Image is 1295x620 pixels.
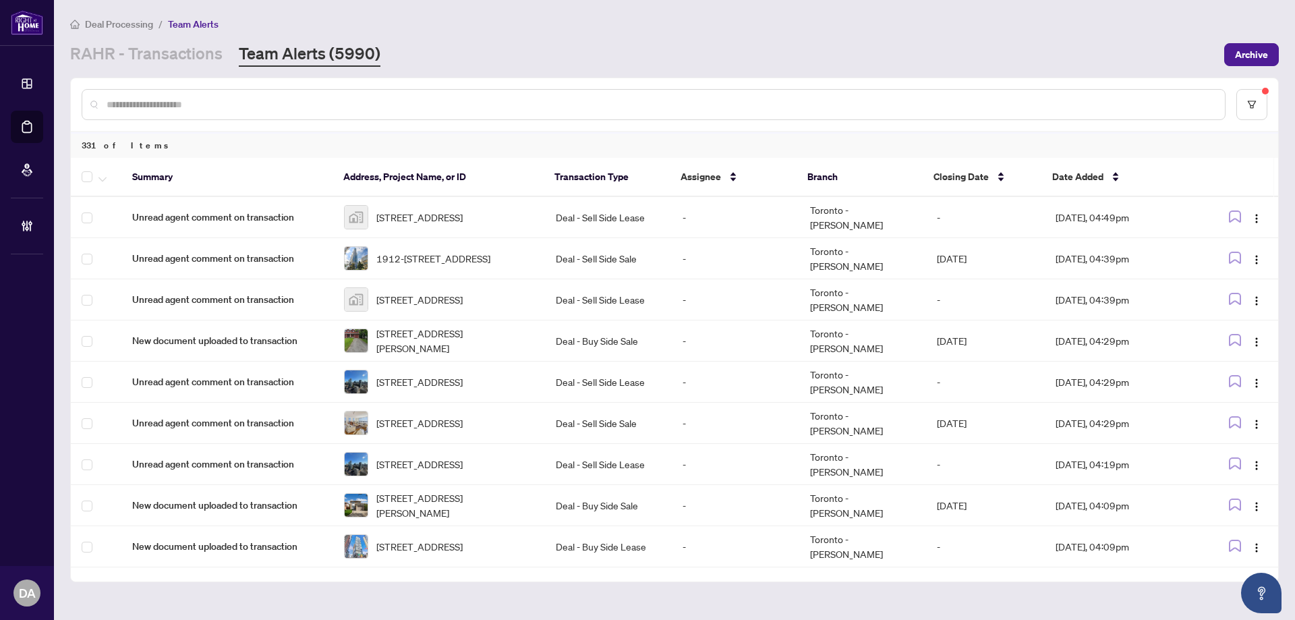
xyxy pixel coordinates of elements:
span: Unread agent comment on transaction [132,292,322,307]
span: Unread agent comment on transaction [132,210,322,225]
td: [DATE] [926,238,1045,279]
td: Deal - Buy Side Sale [545,485,672,526]
td: - [672,279,799,320]
td: - [926,362,1045,403]
button: Logo [1246,536,1267,557]
span: Team Alerts [168,18,219,30]
span: home [70,20,80,29]
span: New document uploaded to transaction [132,333,322,348]
img: Logo [1251,542,1262,553]
span: 1912-[STREET_ADDRESS] [376,251,490,266]
img: thumbnail-img [345,288,368,311]
td: Toronto - [PERSON_NAME] [799,526,926,567]
span: Date Added [1052,169,1103,184]
th: Date Added [1041,158,1193,197]
img: logo [11,10,43,35]
img: thumbnail-img [345,453,368,476]
td: [DATE], 04:19pm [1045,444,1197,485]
span: DA [19,584,36,602]
span: New document uploaded to transaction [132,539,322,554]
span: filter [1247,100,1257,109]
th: Summary [121,158,333,197]
span: [STREET_ADDRESS] [376,210,463,225]
td: Toronto - [PERSON_NAME] [799,197,926,238]
img: Logo [1251,501,1262,512]
td: Toronto - [PERSON_NAME] [799,485,926,526]
td: Toronto - [PERSON_NAME] [799,362,926,403]
td: Deal - Buy Side Lease [545,526,672,567]
span: New document uploaded to transaction [132,498,322,513]
td: Deal - Sell Side Lease [545,279,672,320]
span: [STREET_ADDRESS] [376,416,463,430]
td: - [672,320,799,362]
button: Archive [1224,43,1279,66]
td: Toronto - [PERSON_NAME] [799,279,926,320]
img: thumbnail-img [345,412,368,434]
img: Logo [1251,337,1262,347]
img: Logo [1251,460,1262,471]
button: Logo [1246,330,1267,351]
img: thumbnail-img [345,370,368,393]
td: Toronto - [PERSON_NAME] [799,320,926,362]
span: [STREET_ADDRESS] [376,292,463,307]
td: - [672,526,799,567]
img: thumbnail-img [345,329,368,352]
td: [DATE], 04:09pm [1045,526,1197,567]
img: Logo [1251,378,1262,389]
img: Logo [1251,254,1262,265]
th: Address, Project Name, or ID [333,158,544,197]
td: - [672,197,799,238]
td: [DATE], 04:39pm [1045,238,1197,279]
img: thumbnail-img [345,494,368,517]
img: thumbnail-img [345,206,368,229]
td: - [672,238,799,279]
span: [STREET_ADDRESS] [376,374,463,389]
img: thumbnail-img [345,247,368,270]
span: Unread agent comment on transaction [132,416,322,430]
td: - [672,362,799,403]
a: Team Alerts (5990) [239,43,380,67]
td: Deal - Buy Side Sale [545,567,672,609]
a: RAHR - Transactions [70,43,223,67]
td: - [926,526,1045,567]
td: Deal - Sell Side Lease [545,444,672,485]
td: [DATE], 04:29pm [1045,403,1197,444]
td: - [672,444,799,485]
td: [DATE] [926,320,1045,362]
span: Archive [1235,44,1268,65]
td: [DATE] [926,403,1045,444]
span: Unread agent comment on transaction [132,457,322,472]
span: Closing Date [933,169,989,184]
td: - [926,279,1045,320]
span: [STREET_ADDRESS] [376,457,463,472]
button: Logo [1246,453,1267,475]
li: / [159,16,163,32]
td: Deal - Sell Side Sale [545,403,672,444]
td: - [672,567,799,609]
td: - [926,197,1045,238]
td: Toronto - [PERSON_NAME] [799,567,926,609]
button: Logo [1246,248,1267,269]
span: Assignee [681,169,721,184]
img: Logo [1251,295,1262,306]
td: [DATE], 04:29pm [1045,320,1197,362]
td: [DATE], 04:09pm [1045,485,1197,526]
span: [STREET_ADDRESS][PERSON_NAME] [376,326,534,356]
td: [DATE], 04:39pm [1045,279,1197,320]
td: [DATE], 04:49pm [1045,197,1197,238]
td: Deal - Sell Side Sale [545,238,672,279]
img: thumbnail-img [345,535,368,558]
th: Assignee [670,158,797,197]
button: filter [1236,89,1267,120]
td: Deal - Buy Side Sale [545,320,672,362]
td: [DATE], 04:29pm [1045,362,1197,403]
button: Logo [1246,206,1267,228]
td: Deal - Sell Side Lease [545,197,672,238]
th: Branch [797,158,923,197]
button: Open asap [1241,573,1282,613]
button: Logo [1246,412,1267,434]
button: Logo [1246,495,1267,516]
td: [DATE], 04:09pm [1045,567,1197,609]
td: Toronto - [PERSON_NAME] [799,403,926,444]
span: Unread agent comment on transaction [132,374,322,389]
